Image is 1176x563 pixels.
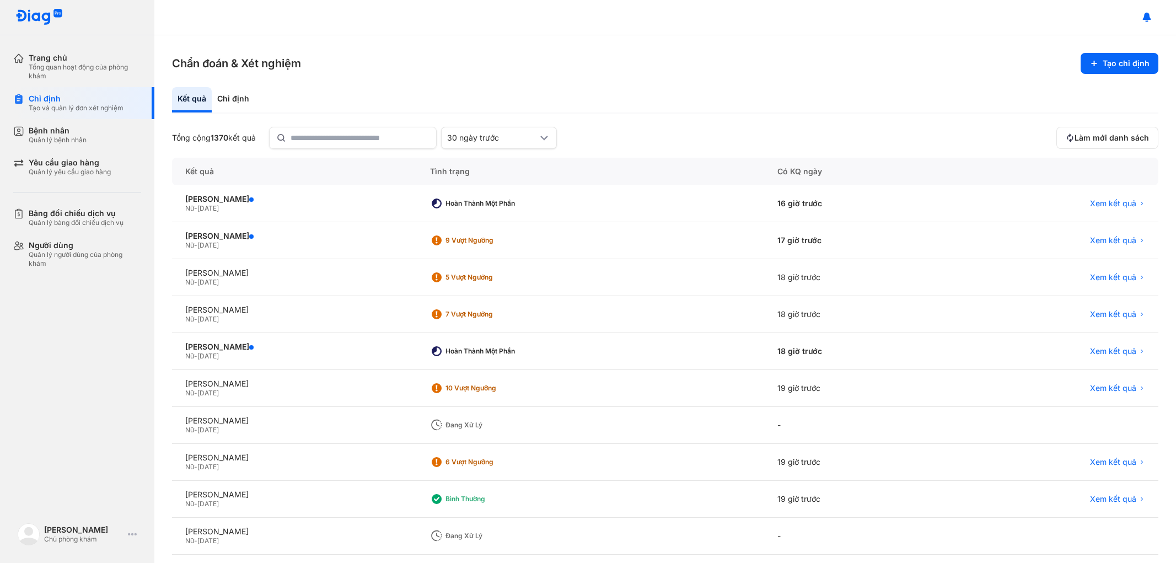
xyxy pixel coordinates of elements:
[185,194,404,204] div: [PERSON_NAME]
[764,185,948,222] div: 16 giờ trước
[211,133,228,142] span: 1370
[18,523,40,545] img: logo
[15,9,63,26] img: logo
[197,204,219,212] span: [DATE]
[185,268,404,278] div: [PERSON_NAME]
[194,463,197,471] span: -
[194,426,197,434] span: -
[185,315,194,323] span: Nữ
[194,352,197,360] span: -
[445,236,534,245] div: 9 Vượt ngưỡng
[185,231,404,241] div: [PERSON_NAME]
[172,87,212,112] div: Kết quả
[197,463,219,471] span: [DATE]
[185,389,194,397] span: Nữ
[445,310,534,319] div: 7 Vượt ngưỡng
[417,158,764,185] div: Tình trạng
[197,352,219,360] span: [DATE]
[1081,53,1158,74] button: Tạo chỉ định
[1090,235,1136,245] span: Xem kết quả
[197,241,219,249] span: [DATE]
[29,208,123,218] div: Bảng đối chiếu dịch vụ
[1090,457,1136,467] span: Xem kết quả
[764,259,948,296] div: 18 giờ trước
[44,535,123,544] div: Chủ phòng khám
[29,168,111,176] div: Quản lý yêu cầu giao hàng
[197,278,219,286] span: [DATE]
[764,407,948,444] div: -
[197,315,219,323] span: [DATE]
[445,458,534,467] div: 6 Vượt ngưỡng
[197,389,219,397] span: [DATE]
[197,426,219,434] span: [DATE]
[172,158,417,185] div: Kết quả
[44,525,123,535] div: [PERSON_NAME]
[29,250,141,268] div: Quản lý người dùng của phòng khám
[445,384,534,393] div: 10 Vượt ngưỡng
[29,53,141,63] div: Trang chủ
[194,315,197,323] span: -
[185,278,194,286] span: Nữ
[185,305,404,315] div: [PERSON_NAME]
[1090,199,1136,208] span: Xem kết quả
[194,389,197,397] span: -
[445,273,534,282] div: 5 Vượt ngưỡng
[447,133,538,143] div: 30 ngày trước
[29,126,87,136] div: Bệnh nhân
[445,199,534,208] div: Hoàn thành một phần
[172,56,301,71] h3: Chẩn đoán & Xét nghiệm
[29,63,141,81] div: Tổng quan hoạt động của phòng khám
[194,241,197,249] span: -
[445,532,534,540] div: Đang xử lý
[185,204,194,212] span: Nữ
[29,136,87,144] div: Quản lý bệnh nhân
[194,204,197,212] span: -
[1056,127,1158,149] button: Làm mới danh sách
[764,481,948,518] div: 19 giờ trước
[185,490,404,500] div: [PERSON_NAME]
[29,218,123,227] div: Quản lý bảng đối chiếu dịch vụ
[764,444,948,481] div: 19 giờ trước
[185,352,194,360] span: Nữ
[185,241,194,249] span: Nữ
[764,158,948,185] div: Có KQ ngày
[29,240,141,250] div: Người dùng
[1090,383,1136,393] span: Xem kết quả
[29,104,123,112] div: Tạo và quản lý đơn xét nghiệm
[1075,133,1149,143] span: Làm mới danh sách
[1090,309,1136,319] span: Xem kết quả
[185,453,404,463] div: [PERSON_NAME]
[1090,272,1136,282] span: Xem kết quả
[29,158,111,168] div: Yêu cầu giao hàng
[172,133,256,143] div: Tổng cộng kết quả
[194,278,197,286] span: -
[212,87,255,112] div: Chỉ định
[185,426,194,434] span: Nữ
[185,416,404,426] div: [PERSON_NAME]
[197,500,219,508] span: [DATE]
[185,500,194,508] span: Nữ
[185,527,404,537] div: [PERSON_NAME]
[764,333,948,370] div: 18 giờ trước
[445,421,534,430] div: Đang xử lý
[194,500,197,508] span: -
[1090,494,1136,504] span: Xem kết quả
[1090,346,1136,356] span: Xem kết quả
[185,342,404,352] div: [PERSON_NAME]
[185,463,194,471] span: Nữ
[185,379,404,389] div: [PERSON_NAME]
[29,94,123,104] div: Chỉ định
[764,370,948,407] div: 19 giờ trước
[197,537,219,545] span: [DATE]
[185,537,194,545] span: Nữ
[764,518,948,555] div: -
[445,495,534,503] div: Bình thường
[764,222,948,259] div: 17 giờ trước
[764,296,948,333] div: 18 giờ trước
[194,537,197,545] span: -
[445,347,534,356] div: Hoàn thành một phần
